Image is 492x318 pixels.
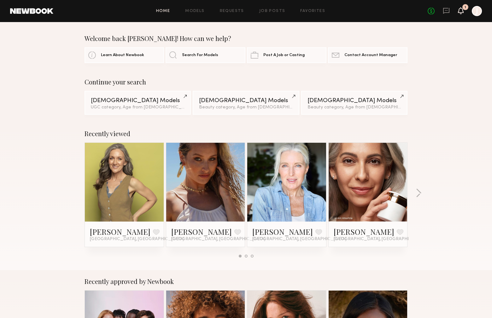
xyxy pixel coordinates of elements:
[85,47,164,63] a: Learn About Newbook
[85,91,191,115] a: [DEMOGRAPHIC_DATA] ModelsUGC category, Age from [DEMOGRAPHIC_DATA].
[252,237,346,242] span: [GEOGRAPHIC_DATA], [GEOGRAPHIC_DATA]
[85,35,407,42] div: Welcome back [PERSON_NAME]! How can we help?
[171,237,265,242] span: [GEOGRAPHIC_DATA], [GEOGRAPHIC_DATA]
[85,130,407,137] div: Recently viewed
[156,9,170,13] a: Home
[101,53,144,57] span: Learn About Newbook
[465,6,466,9] div: 1
[91,98,184,104] div: [DEMOGRAPHIC_DATA] Models
[328,47,407,63] a: Contact Account Manager
[334,227,394,237] a: [PERSON_NAME]
[85,278,407,285] div: Recently approved by Newbook
[472,6,482,16] a: J
[199,98,293,104] div: [DEMOGRAPHIC_DATA] Models
[247,47,326,63] a: Post A Job or Casting
[171,227,232,237] a: [PERSON_NAME]
[91,105,184,110] div: UGC category, Age from [DEMOGRAPHIC_DATA].
[259,9,285,13] a: Job Posts
[90,237,184,242] span: [GEOGRAPHIC_DATA], [GEOGRAPHIC_DATA]
[252,227,313,237] a: [PERSON_NAME]
[263,53,305,57] span: Post A Job or Casting
[193,91,299,115] a: [DEMOGRAPHIC_DATA] ModelsBeauty category, Age from [DEMOGRAPHIC_DATA].
[90,227,150,237] a: [PERSON_NAME]
[166,47,245,63] a: Search For Models
[307,105,401,110] div: Beauty category, Age from [DEMOGRAPHIC_DATA].
[301,91,407,115] a: [DEMOGRAPHIC_DATA] ModelsBeauty category, Age from [DEMOGRAPHIC_DATA].
[185,9,204,13] a: Models
[300,9,325,13] a: Favorites
[307,98,401,104] div: [DEMOGRAPHIC_DATA] Models
[85,78,407,86] div: Continue your search
[220,9,244,13] a: Requests
[182,53,218,57] span: Search For Models
[199,105,293,110] div: Beauty category, Age from [DEMOGRAPHIC_DATA].
[334,237,428,242] span: [GEOGRAPHIC_DATA], [GEOGRAPHIC_DATA]
[344,53,397,57] span: Contact Account Manager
